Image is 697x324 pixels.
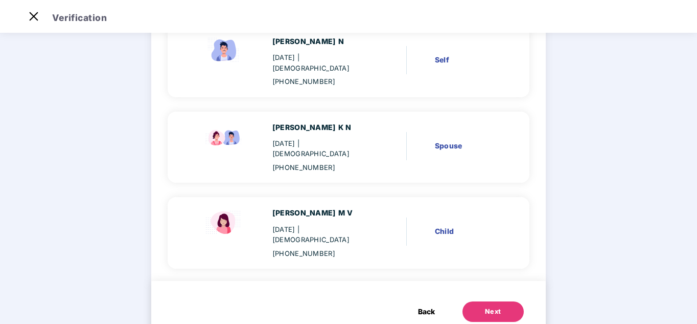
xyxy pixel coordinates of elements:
[272,248,369,259] div: [PHONE_NUMBER]
[418,306,435,317] span: Back
[408,301,445,322] button: Back
[272,53,350,72] span: | [DEMOGRAPHIC_DATA]
[485,307,501,317] div: Next
[272,207,369,219] div: [PERSON_NAME] M V
[204,207,245,236] img: svg+xml;base64,PHN2ZyBpZD0iQ2hpbGRfZmVtYWxlX2ljb24iIHhtbG5zPSJodHRwOi8vd3d3LnczLm9yZy8yMDAwL3N2Zy...
[204,122,245,150] img: svg+xml;base64,PHN2ZyB4bWxucz0iaHR0cDovL3d3dy53My5vcmcvMjAwMC9zdmciIHdpZHRoPSI5Ny44OTciIGhlaWdodD...
[435,54,499,66] div: Self
[204,36,245,64] img: svg+xml;base64,PHN2ZyBpZD0iRW1wbG95ZWVfbWFsZSIgeG1sbnM9Imh0dHA6Ly93d3cudzMub3JnLzIwMDAvc3ZnIiB3aW...
[462,301,524,322] button: Next
[435,140,499,152] div: Spouse
[272,76,369,87] div: [PHONE_NUMBER]
[272,52,369,73] div: [DATE]
[272,224,369,245] div: [DATE]
[272,162,369,173] div: [PHONE_NUMBER]
[272,138,369,159] div: [DATE]
[272,122,369,133] div: [PERSON_NAME] K N
[435,226,499,237] div: Child
[272,36,369,47] div: [PERSON_NAME] N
